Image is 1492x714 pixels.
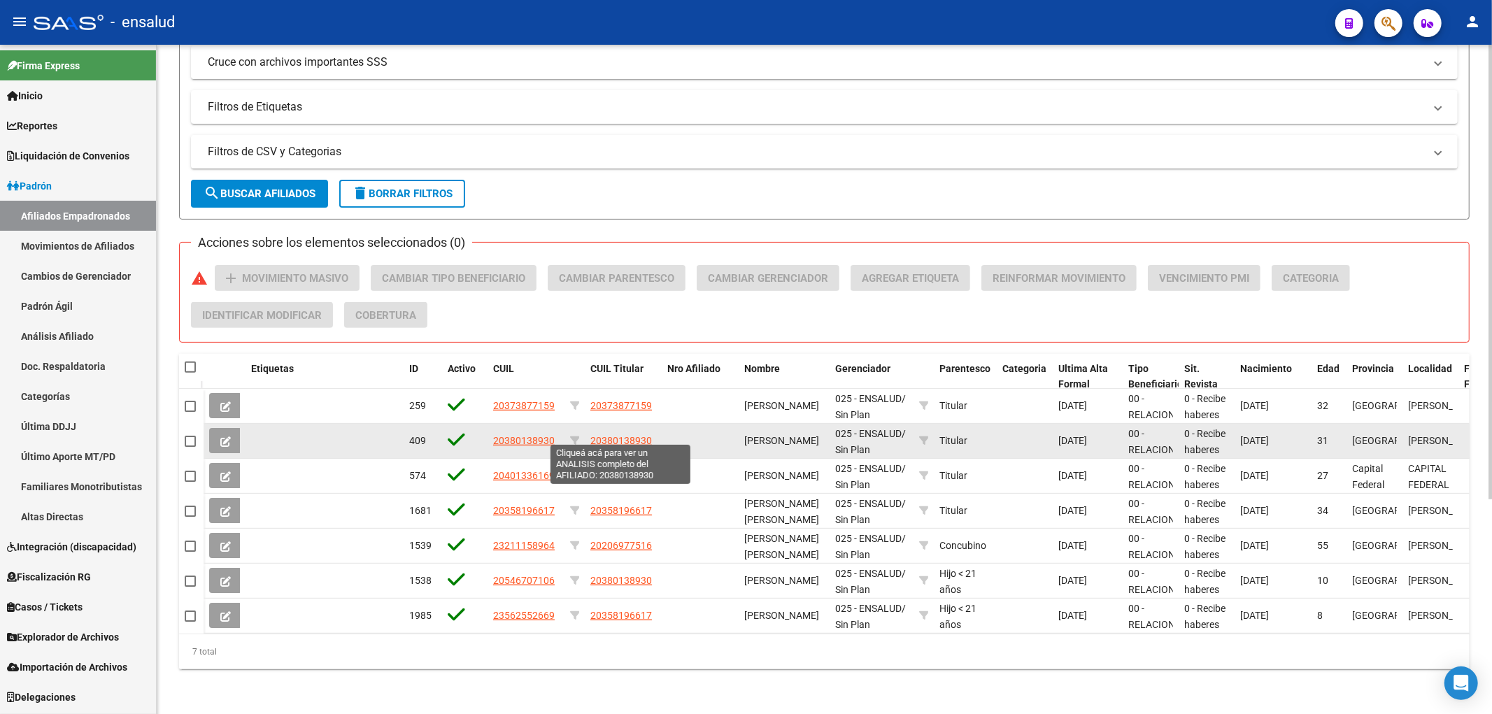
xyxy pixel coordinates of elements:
[208,144,1424,159] mat-panel-title: Filtros de CSV y Categorias
[208,55,1424,70] mat-panel-title: Cruce con archivos importantes SSS
[835,393,902,404] span: 025 - ENSALUD
[344,302,427,328] button: Cobertura
[191,45,1458,79] mat-expansion-panel-header: Cruce con archivos importantes SSS
[939,568,976,595] span: Hijo < 21 años
[744,400,819,411] span: [PERSON_NAME]
[1408,610,1483,621] span: [PERSON_NAME]
[191,135,1458,169] mat-expansion-panel-header: Filtros de CSV y Categorias
[191,90,1458,124] mat-expansion-panel-header: Filtros de Etiquetas
[1058,468,1117,484] div: [DATE]
[179,634,1470,669] div: 7 total
[7,569,91,585] span: Fiscalización RG
[981,265,1137,291] button: Reinformar Movimiento
[493,435,555,446] span: 20380138930
[997,354,1053,400] datatable-header-cell: Categoria
[7,88,43,103] span: Inicio
[744,610,819,621] span: [PERSON_NAME]
[7,118,57,134] span: Reportes
[939,400,967,411] span: Titular
[1352,575,1447,586] span: [GEOGRAPHIC_DATA]
[222,270,239,287] mat-icon: add
[1408,363,1452,374] span: Localidad
[590,575,652,586] span: 20380138930
[744,533,819,560] span: [PERSON_NAME] [PERSON_NAME]
[204,187,315,200] span: Buscar Afiliados
[352,187,453,200] span: Borrar Filtros
[1184,498,1242,541] span: 0 - Recibe haberes regularmente
[191,270,208,287] mat-icon: warning
[251,363,294,374] span: Etiquetas
[1240,400,1269,411] span: [DATE]
[835,533,902,544] span: 025 - ENSALUD
[1240,505,1269,516] span: [DATE]
[7,539,136,555] span: Integración (discapacidad)
[662,354,739,400] datatable-header-cell: Nro Afiliado
[590,435,652,446] span: 20380138930
[488,354,564,400] datatable-header-cell: CUIL
[1184,463,1242,506] span: 0 - Recibe haberes regularmente
[1347,354,1402,400] datatable-header-cell: Provincia
[1240,470,1269,481] span: [DATE]
[493,363,514,374] span: CUIL
[1002,363,1046,374] span: Categoria
[939,603,976,630] span: Hijo < 21 años
[1402,354,1458,400] datatable-header-cell: Localidad
[590,470,652,481] span: 20401336169
[339,180,465,208] button: Borrar Filtros
[1128,533,1193,592] span: 00 - RELACION DE DEPENDENCIA
[667,363,720,374] span: Nro Afiliado
[111,7,175,38] span: - ensalud
[1058,363,1108,390] span: Ultima Alta Formal
[1240,575,1269,586] span: [DATE]
[559,272,674,285] span: Cambiar Parentesco
[934,354,997,400] datatable-header-cell: Parentesco
[1159,272,1249,285] span: Vencimiento PMI
[246,354,404,400] datatable-header-cell: Etiquetas
[744,470,819,481] span: [PERSON_NAME]
[1408,400,1483,411] span: [PERSON_NAME]
[7,659,127,675] span: Importación de Archivos
[191,180,328,208] button: Buscar Afiliados
[1184,393,1242,436] span: 0 - Recibe haberes regularmente
[493,540,555,551] span: 23211158964
[590,363,644,374] span: CUIL Titular
[744,498,819,525] span: [PERSON_NAME] [PERSON_NAME]
[1128,363,1183,390] span: Tipo Beneficiario
[7,58,80,73] span: Firma Express
[744,363,780,374] span: Nombre
[1123,354,1179,400] datatable-header-cell: Tipo Beneficiario
[191,302,333,328] button: Identificar Modificar
[1053,354,1123,400] datatable-header-cell: Ultima Alta Formal
[1184,363,1218,390] span: Sit. Revista
[1408,505,1483,516] span: [PERSON_NAME]
[352,185,369,201] mat-icon: delete
[7,178,52,194] span: Padrón
[862,272,959,285] span: Agregar Etiqueta
[1235,354,1312,400] datatable-header-cell: Nacimiento
[442,354,488,400] datatable-header-cell: Activo
[1317,575,1328,586] span: 10
[493,505,555,516] span: 20358196617
[1148,265,1260,291] button: Vencimiento PMI
[1240,610,1269,621] span: [DATE]
[939,363,990,374] span: Parentesco
[1283,272,1339,285] span: Categoria
[409,470,426,481] span: 574
[1058,538,1117,554] div: [DATE]
[1272,265,1350,291] button: Categoria
[1128,463,1193,522] span: 00 - RELACION DE DEPENDENCIA
[1128,603,1193,662] span: 00 - RELACION DE DEPENDENCIA
[208,99,1424,115] mat-panel-title: Filtros de Etiquetas
[1317,470,1328,481] span: 27
[371,265,537,291] button: Cambiar Tipo Beneficiario
[1408,540,1483,551] span: [PERSON_NAME]
[1317,400,1328,411] span: 32
[1464,13,1481,30] mat-icon: person
[1184,428,1242,471] span: 0 - Recibe haberes regularmente
[708,272,828,285] span: Cambiar Gerenciador
[1317,505,1328,516] span: 34
[404,354,442,400] datatable-header-cell: ID
[215,265,360,291] button: Movimiento Masivo
[1058,433,1117,449] div: [DATE]
[939,435,967,446] span: Titular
